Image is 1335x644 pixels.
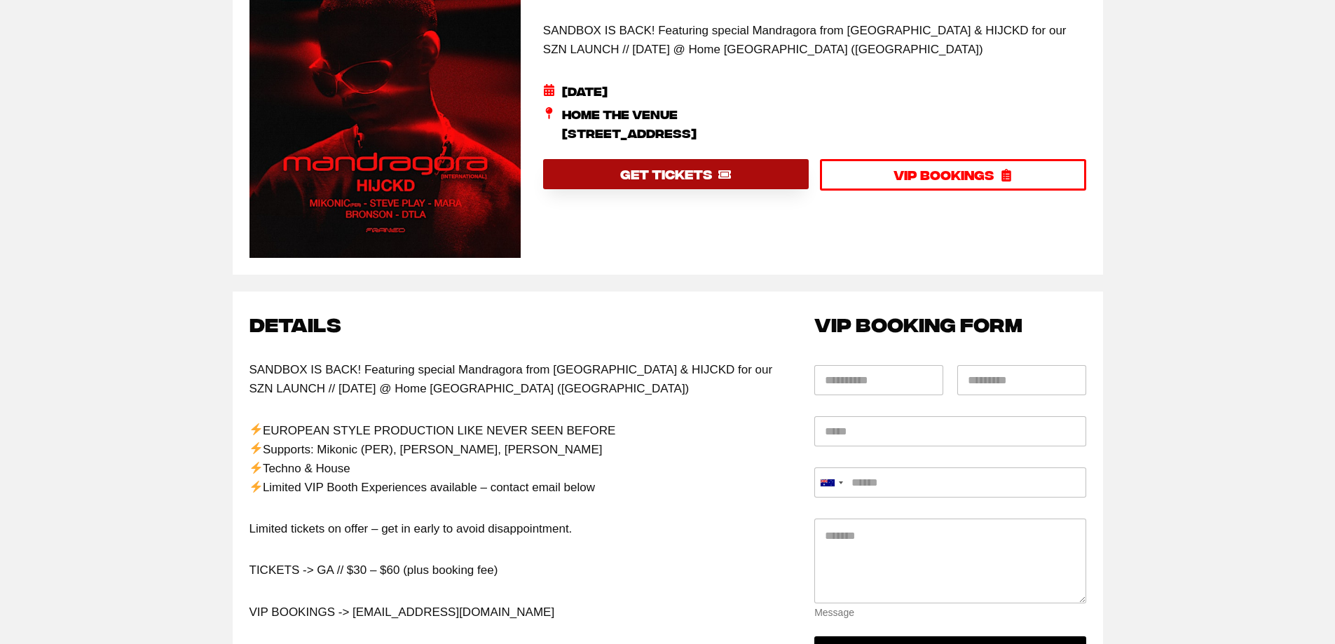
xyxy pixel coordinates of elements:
[249,519,793,538] p: Limited tickets on offer – get in early to avoid disappointment.
[250,462,262,474] img: ⚡️
[249,421,793,498] p: EUROPEAN STYLE PRODUCTION LIKE NEVER SEEN BEFORE Supports: Mikonic (PER), [PERSON_NAME], [PERSON_...
[250,481,262,493] img: ⚡
[249,308,793,338] h2: Details
[562,81,608,100] span: [DATE]
[562,104,697,142] span: Home The Venue [STREET_ADDRESS]
[249,603,793,622] p: VIP BOOKINGS -> [EMAIL_ADDRESS][DOMAIN_NAME]
[249,360,793,398] p: SANDBOX IS BACK! Featuring special Mandragora from [GEOGRAPHIC_DATA] & HIJCKD for our SZN LAUNCH ...
[814,607,1086,619] div: Message
[620,164,712,184] span: GET TICKETS
[249,561,793,580] p: TICKETS -> GA // $30 – $60 (plus booking fee)
[543,21,1086,59] p: SANDBOX IS BACK! Featuring special Mandragora from [GEOGRAPHIC_DATA] & HIJCKD for our SZN LAUNCH ...
[250,423,262,435] img: ⚡
[543,159,809,189] a: GET TICKETS
[820,159,1086,191] a: VIP BOOKINGS
[814,467,848,498] button: Selected country
[814,467,1086,498] input: Mobile
[250,442,262,454] img: ⚡
[814,308,1086,338] h2: VIP BOOKING FORM
[894,165,994,185] span: VIP BOOKINGS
